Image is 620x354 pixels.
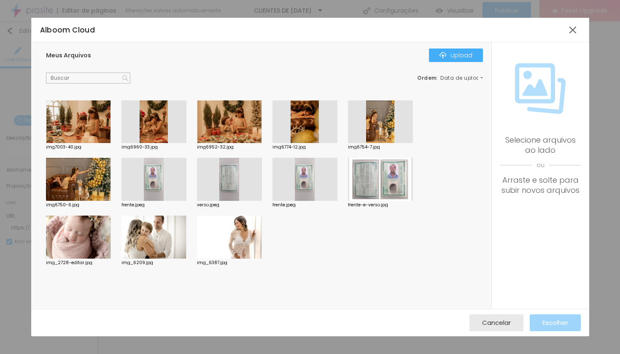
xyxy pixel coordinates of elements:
div: img7003-40.jpg [46,145,111,149]
img: Icone [122,75,128,81]
span: Meus Arquivos [46,51,91,59]
div: verso.jpeg [197,203,262,207]
span: Data de upload [440,76,484,81]
div: img6750-6.jpg [46,203,111,207]
button: IconeUpload [429,49,483,62]
div: img6774-12.jpg [272,145,337,149]
div: img_2728-editar.jpg [46,261,111,265]
div: img6754-7.jpg [348,145,413,149]
div: Upload [439,52,472,59]
div: Selecione arquivos ao lado Arraste e solte para subir novos arquivos [500,135,580,195]
div: : [417,76,483,81]
div: img_6387.jpg [197,261,262,265]
img: Icone [439,52,446,59]
div: img6952-32.jpg [197,145,262,149]
div: img_6209.jpg [121,261,186,265]
span: Cancelar [482,319,511,326]
div: img6960-33.jpg [121,145,186,149]
div: frente.jpeg [272,203,337,207]
img: Icone [515,63,566,114]
span: Alboom Cloud [40,25,95,35]
span: Escolher [542,319,568,326]
span: ou [500,155,580,175]
input: Buscar [46,73,130,84]
div: frente.jpeg [121,203,186,207]
button: Cancelar [469,314,523,331]
button: Escolher [530,314,581,331]
div: frente-e-verso.jpg [348,203,413,207]
span: Ordem [417,74,437,81]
